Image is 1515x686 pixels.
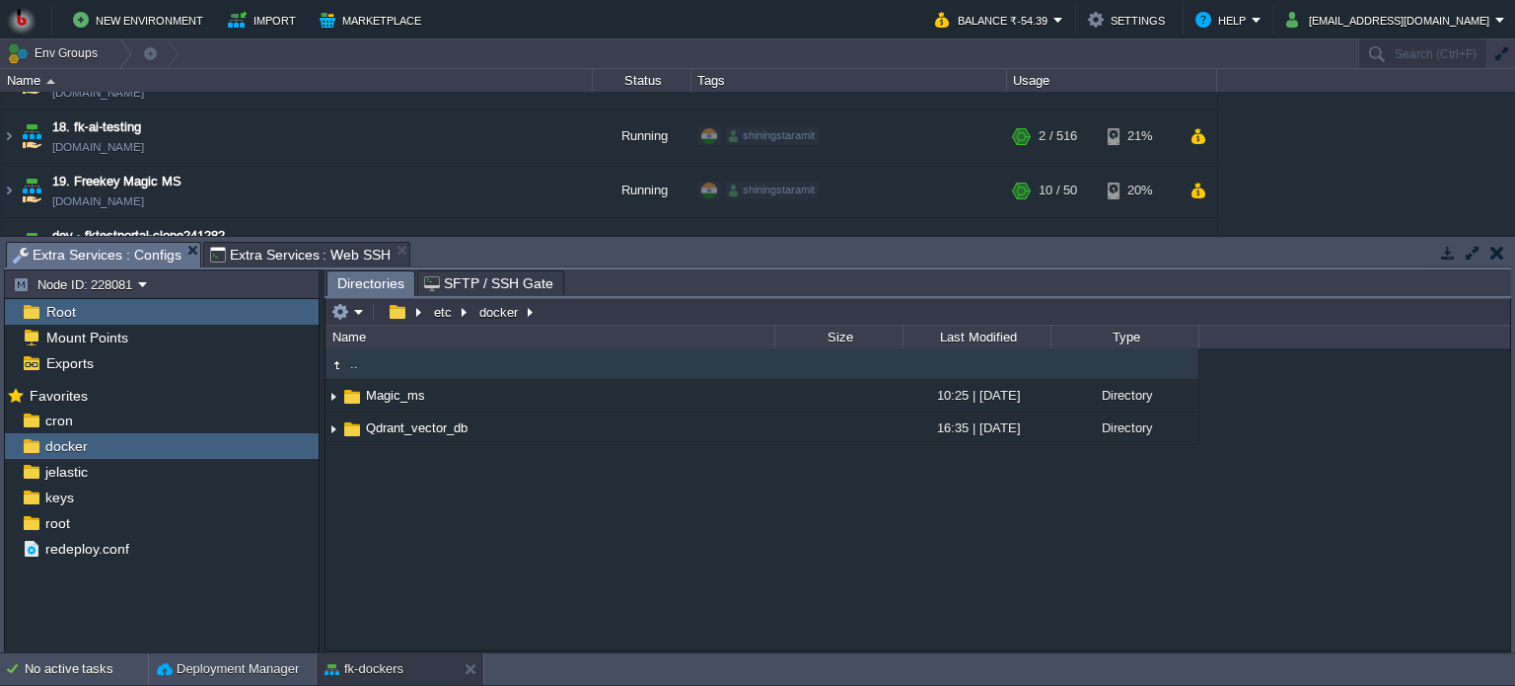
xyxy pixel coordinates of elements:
button: Balance ₹-54.39 [935,8,1053,32]
div: 20 / 50 [1039,218,1077,271]
a: .. [347,355,361,372]
div: 16:35 | [DATE] [902,413,1050,443]
img: AMDAwAAAACH5BAEAAAAALAAAAAABAAEAAAICRAEAOw== [341,386,363,408]
div: 2 / 516 [1039,110,1077,163]
div: Directory [1050,380,1198,411]
div: Size [776,326,902,348]
div: shiningstaramit [725,182,819,199]
div: Running [593,164,691,217]
img: AMDAwAAAACH5BAEAAAAALAAAAAABAAEAAAICRAEAOw== [1,218,17,271]
a: dev - fktestportal-clone241282 [52,226,225,246]
a: Exports [42,354,97,372]
img: AMDAwAAAACH5BAEAAAAALAAAAAABAAEAAAICRAEAOw== [325,354,347,376]
span: Extra Services : Web SSH [210,243,392,267]
button: New Environment [73,8,209,32]
div: Running [593,110,691,163]
img: AMDAwAAAACH5BAEAAAAALAAAAAABAAEAAAICRAEAOw== [18,164,45,217]
a: root [41,514,73,532]
a: [DOMAIN_NAME] [52,191,144,211]
button: Deployment Manager [157,659,299,679]
div: Tags [692,69,1006,92]
button: fk-dockers [325,659,403,679]
a: Root [42,303,79,321]
button: Help [1195,8,1252,32]
a: Qdrant_vector_db [363,419,470,436]
button: Settings [1088,8,1171,32]
button: docker [476,303,523,321]
img: AMDAwAAAACH5BAEAAAAALAAAAAABAAEAAAICRAEAOw== [325,381,341,412]
div: Name [327,326,774,348]
img: Bitss Techniques [7,5,36,35]
button: etc [431,303,457,321]
img: AMDAwAAAACH5BAEAAAAALAAAAAABAAEAAAICRAEAOw== [18,218,45,271]
a: redeploy.conf [41,540,132,558]
img: AMDAwAAAACH5BAEAAAAALAAAAAABAAEAAAICRAEAOw== [1,164,17,217]
input: Click to enter the path [325,298,1510,326]
a: Mount Points [42,329,131,346]
img: AMDAwAAAACH5BAEAAAAALAAAAAABAAEAAAICRAEAOw== [325,414,341,444]
a: Magic_ms [363,387,428,404]
div: 10% [1108,218,1172,271]
a: Favorites [26,388,91,404]
img: AMDAwAAAACH5BAEAAAAALAAAAAABAAEAAAICRAEAOw== [341,419,363,440]
button: Env Groups [7,39,105,67]
div: Type [1052,326,1198,348]
div: 21% [1108,110,1172,163]
span: Directories [337,271,404,296]
button: [EMAIL_ADDRESS][DOMAIN_NAME] [1286,8,1495,32]
a: [DOMAIN_NAME] [52,83,144,103]
div: Status [594,69,690,92]
a: jelastic [41,463,91,481]
div: 10:25 | [DATE] [902,380,1050,411]
img: AMDAwAAAACH5BAEAAAAALAAAAAABAAEAAAICRAEAOw== [46,79,55,84]
img: AMDAwAAAACH5BAEAAAAALAAAAAABAAEAAAICRAEAOw== [1,110,17,163]
div: No active tasks [25,653,148,685]
button: Node ID: 228081 [13,275,138,293]
div: 10 / 50 [1039,164,1077,217]
div: shiningstaramit [725,127,819,145]
div: Running [593,218,691,271]
div: Name [2,69,592,92]
div: Last Modified [904,326,1050,348]
span: Favorites [26,387,91,405]
a: cron [41,412,76,429]
span: SFTP / SSH Gate [424,271,553,295]
img: AMDAwAAAACH5BAEAAAAALAAAAAABAAEAAAICRAEAOw== [18,110,45,163]
div: Usage [1008,69,1216,92]
a: docker [41,437,91,455]
div: 20% [1108,164,1172,217]
span: Extra Services : Configs [13,243,181,267]
button: Import [228,8,302,32]
button: Marketplace [320,8,427,32]
div: Directory [1050,413,1198,443]
a: [DOMAIN_NAME] [52,137,144,157]
a: 19. Freekey Magic MS [52,172,181,191]
a: keys [41,489,77,506]
a: 18. fk-ai-testing [52,117,141,137]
